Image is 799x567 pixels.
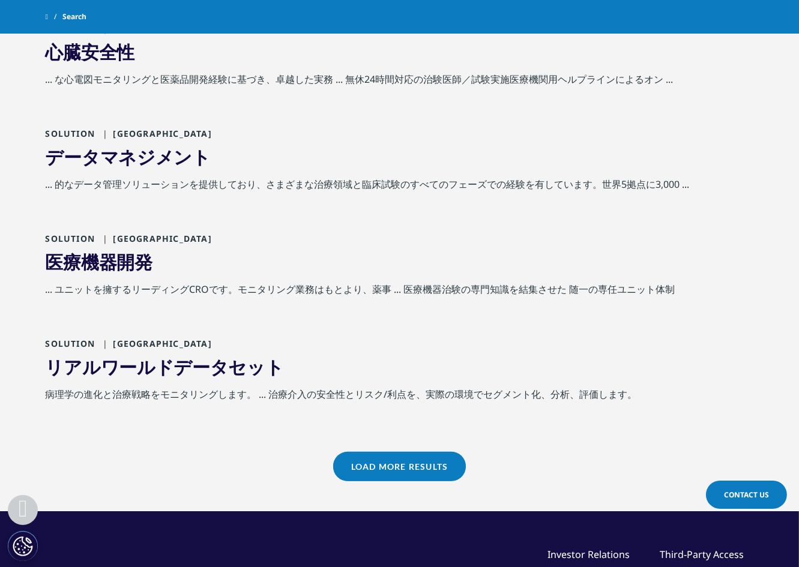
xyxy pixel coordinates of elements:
[724,490,769,500] span: Contact Us
[8,531,38,561] button: Cookie 設定
[46,355,284,379] a: リアルワールドデータセット
[46,250,152,274] a: 医療機器開発
[62,6,86,28] span: Search
[46,175,754,199] div: ... 的なデータ管理ソリューションを提供しており、さまざまな治療領域と臨床試験のすべてのフェーズでの経験を有しています。世界5拠点に3,000 ...
[46,70,754,94] div: ... な心電図モニタリングと医薬品開発経験に基づき、卓越した実務 ... 無休24時間対応の治験医師／試験実施医療機関用ヘルプラインによるオン ...
[46,145,211,169] a: データマネジメント
[98,338,212,349] span: [GEOGRAPHIC_DATA]
[98,128,212,139] span: [GEOGRAPHIC_DATA]
[660,548,744,561] a: Third-Party Access
[98,233,212,244] span: [GEOGRAPHIC_DATA]
[46,233,95,244] span: Solution
[46,385,754,409] div: 病理学の進化と治療戦略をモニタリングします。 ... 治療介入の安全性とリスク/利点を、実際の環境でセグメント化、分析、評価します。
[46,23,95,34] span: Solution
[333,452,466,481] a: Load More Results
[46,338,95,349] span: Solution
[46,128,95,139] span: Solution
[98,23,212,34] span: [GEOGRAPHIC_DATA]
[46,280,754,304] div: ... ユニットを擁するリーディングCROです。モニタリング業務はもとより、薬事 ... 医療機器治験の専門知識を結集させた 随一の専任ユニット体制
[548,548,630,561] a: Investor Relations
[706,481,787,509] a: Contact Us
[46,40,135,64] a: 心臓安全性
